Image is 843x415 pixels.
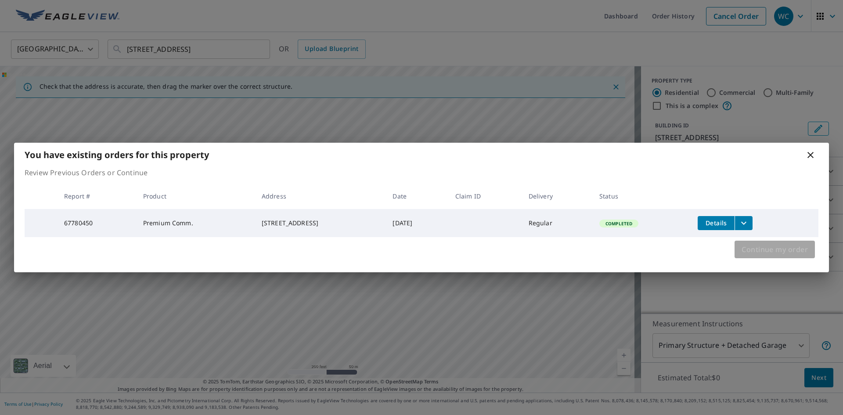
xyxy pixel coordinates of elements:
td: 67780450 [57,209,136,237]
p: Review Previous Orders or Continue [25,167,818,178]
td: [DATE] [385,209,448,237]
th: Report # [57,183,136,209]
td: Regular [522,209,592,237]
b: You have existing orders for this property [25,149,209,161]
td: Premium Comm. [136,209,255,237]
div: [STREET_ADDRESS] [262,219,379,227]
button: filesDropdownBtn-67780450 [735,216,753,230]
th: Address [255,183,386,209]
th: Product [136,183,255,209]
button: Continue my order [735,241,815,258]
span: Details [703,219,729,227]
span: Continue my order [742,243,808,256]
th: Date [385,183,448,209]
th: Claim ID [448,183,522,209]
th: Delivery [522,183,592,209]
button: detailsBtn-67780450 [698,216,735,230]
span: Completed [600,220,638,227]
th: Status [592,183,691,209]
